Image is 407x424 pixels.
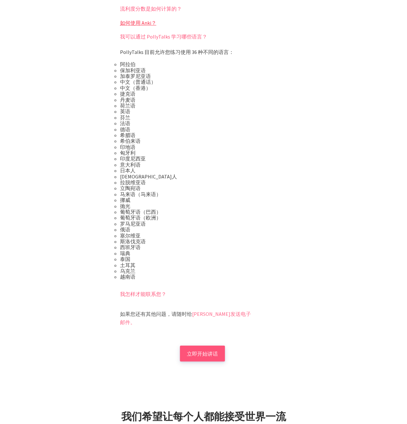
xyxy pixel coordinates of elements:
[180,345,225,361] a: 立即开始讲话
[120,226,130,233] font: 俄语
[120,20,156,26] a: 如何使用 Anki？
[120,49,234,55] font: PollyTalks 目前允许您练习使用 36 种不同的语言：
[120,209,161,215] font: 葡萄牙语（巴西）
[120,120,130,126] font: 法语
[120,256,130,262] font: 泰国
[120,5,182,12] a: 流利度分数是如何计算的？
[120,79,156,85] font: 中文（普通话）
[120,161,141,168] font: 意大利语
[120,238,146,245] font: 斯洛伐克语
[120,262,135,268] font: 土耳其
[120,191,161,197] font: 马来语（马来语）
[120,173,177,180] font: [DEMOGRAPHIC_DATA]人
[120,114,130,121] font: 芬兰
[171,310,192,317] font: 请随时给
[120,310,251,325] a: [PERSON_NAME]发送电子邮件。
[120,179,146,186] font: 拉脱维亚语
[120,291,166,297] a: 我怎样才能联系您？
[120,167,135,174] font: 日本人
[120,197,130,203] font: 挪威
[120,126,130,133] font: 德语
[120,273,135,280] font: 越南语
[120,310,171,317] font: 如果您还有其他问题，
[120,155,146,162] font: 印度尼西亚
[120,61,135,67] font: 阿拉伯
[120,67,146,74] font: 保加利亚语
[120,268,135,274] font: 乌克兰
[120,138,141,144] font: 希伯来语
[120,250,130,256] font: 瑞典
[120,73,151,79] font: 加泰罗尼亚语
[120,244,141,250] font: 西班牙语
[120,144,135,150] font: 印地语
[120,85,151,91] font: 中文（香港）
[120,185,141,191] font: 立陶宛语
[120,132,135,138] font: 希腊语
[120,214,161,221] font: 葡萄牙语（欧洲）
[120,221,146,227] font: 罗马尼亚语
[120,232,141,239] font: 塞尔维亚
[120,91,135,97] font: 捷克语
[120,203,130,209] font: 抛光
[120,33,207,40] a: 我可以通过 PollyTalks 学习哪些语言？
[120,150,135,156] font: 匈牙利
[187,350,218,357] font: 立即开始讲话
[120,108,130,115] font: 英语
[120,97,135,103] font: 丹麦语
[120,102,135,109] font: 荷兰语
